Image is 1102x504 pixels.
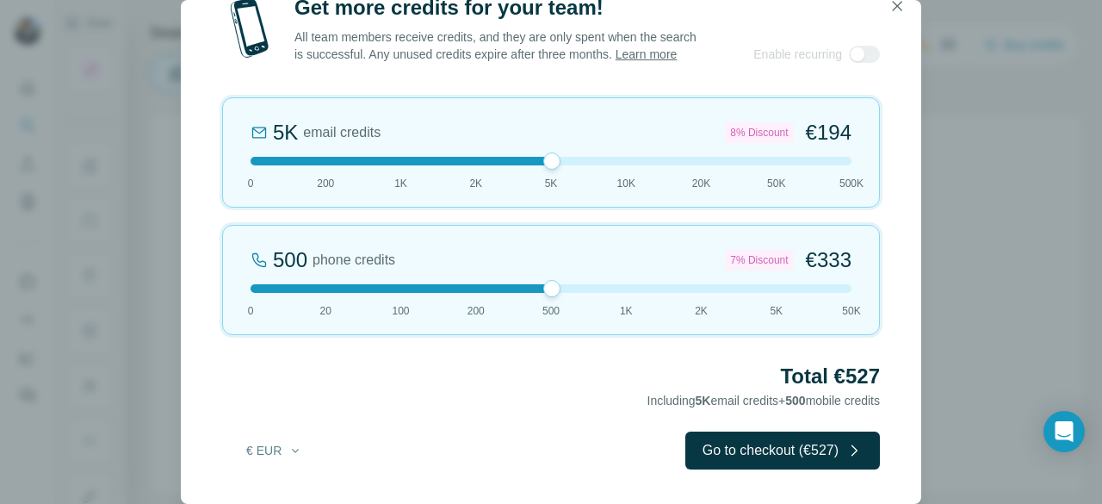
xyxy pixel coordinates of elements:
div: 500 [273,246,307,274]
p: All team members receive credits, and they are only spent when the search is successful. Any unus... [294,28,698,63]
span: 10K [617,176,635,191]
span: 500 [785,394,805,408]
span: email credits [303,122,381,143]
span: 100 [392,303,409,319]
span: Enable recurring [753,46,842,63]
span: 500 [542,303,560,319]
span: 200 [317,176,334,191]
span: 200 [467,303,485,319]
span: 5K [545,176,558,191]
span: €333 [806,246,851,274]
div: 8% Discount [725,122,793,143]
span: 500K [839,176,864,191]
span: 50K [767,176,785,191]
span: 1K [620,303,633,319]
span: phone credits [313,250,395,271]
span: 5K [770,303,783,319]
h2: Total €527 [222,363,880,390]
span: 5K [696,394,711,408]
div: 5K [273,119,298,146]
span: 0 [248,176,254,191]
span: Including email credits + mobile credits [647,394,880,408]
span: 0 [248,303,254,319]
div: 7% Discount [725,250,793,271]
a: Learn more [616,47,678,61]
span: 20 [320,303,331,319]
span: 2K [695,303,708,319]
span: 20K [692,176,710,191]
button: € EUR [234,435,314,466]
span: 2K [469,176,482,191]
div: Open Intercom Messenger [1043,411,1085,452]
span: 50K [842,303,860,319]
span: 1K [394,176,407,191]
span: €194 [806,119,851,146]
button: Go to checkout (€527) [685,432,880,470]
